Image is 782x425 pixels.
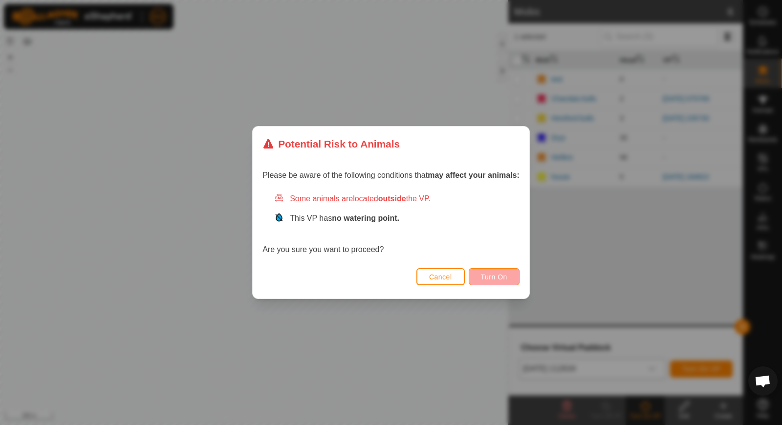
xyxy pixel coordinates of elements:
div: Some animals are [274,193,520,205]
div: Potential Risk to Animals [262,136,400,151]
strong: may affect your animals: [428,171,520,179]
button: Turn On [469,268,520,285]
span: Turn On [481,273,507,281]
span: This VP has [290,214,399,222]
span: Cancel [429,273,452,281]
strong: no watering point. [332,214,399,222]
button: Cancel [416,268,465,285]
div: Open chat [748,366,778,396]
div: Are you sure you want to proceed? [262,193,520,255]
span: Please be aware of the following conditions that [262,171,520,179]
span: located the VP. [353,194,431,203]
strong: outside [378,194,406,203]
